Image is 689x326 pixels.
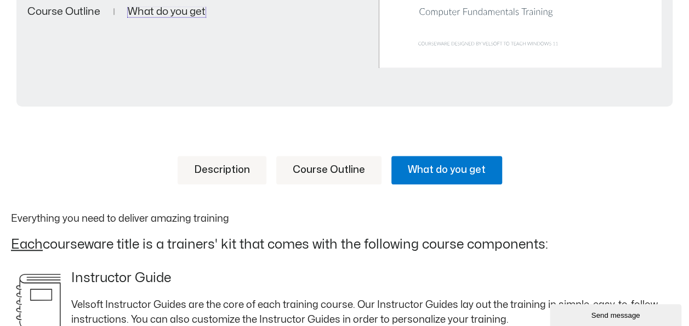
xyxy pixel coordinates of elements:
[71,271,171,286] h4: Instructor Guide
[391,156,502,184] a: What do you get
[550,302,684,326] iframe: chat widget
[178,156,266,184] a: Description
[128,7,206,17] a: What do you get
[11,211,678,226] p: Everything you need to deliver amazing training
[11,238,43,251] u: Each
[27,7,100,17] a: Course Outline
[276,156,381,184] a: Course Outline
[11,236,678,253] h2: courseware title is a trainers' kit that comes with the following course components:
